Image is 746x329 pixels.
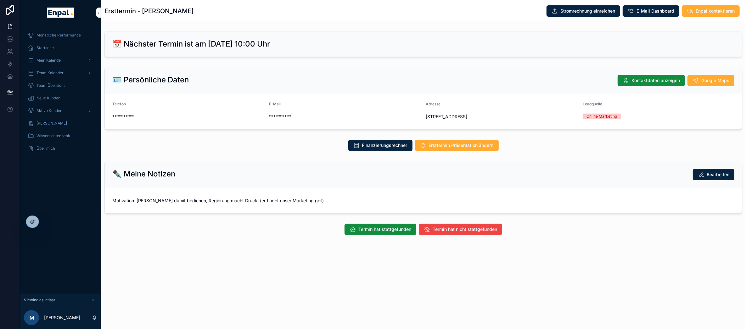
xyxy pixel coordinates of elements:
span: Kontaktdaten anzeigen [631,77,680,84]
span: Wissensdatenbank [36,133,70,138]
span: Stromrechnung einreichen [560,8,615,14]
span: Team Kalender [36,70,64,75]
a: Neue Kunden [24,92,97,104]
span: Enpal kontaktieren [696,8,735,14]
span: Finanzierungsrechner [362,142,407,148]
button: Termin hat nicht stattgefunden [419,224,502,235]
span: [PERSON_NAME] [36,121,67,126]
span: [STREET_ADDRESS] [426,114,578,120]
a: Team Kalender [24,67,97,79]
span: Leadquelle [583,102,602,106]
span: Team Übersicht [36,83,65,88]
h2: 🪪 Persönliche Daten [112,75,189,85]
button: Google Maps [687,75,734,86]
button: Termin hat stattgefunden [345,224,416,235]
button: E-Mail Dashboard [623,5,679,17]
span: Aktive Kunden [36,108,62,113]
span: Adresse [426,102,441,106]
div: scrollable content [20,25,101,162]
a: Wissensdatenbank [24,130,97,142]
span: Ersttermin Präsentation ändern [429,142,494,148]
a: Team Übersicht [24,80,97,91]
span: Bearbeiten [707,171,729,178]
button: Ersttermin Präsentation ändern [415,140,499,151]
div: Online Marketing [586,114,617,119]
button: Enpal kontaktieren [682,5,740,17]
span: Termin hat stattgefunden [358,226,411,232]
button: Bearbeiten [693,169,734,180]
p: [PERSON_NAME] [44,315,80,321]
h2: 📅 Nächster Termin ist am [DATE] 10:00 Uhr [112,39,270,49]
span: Google Maps [701,77,729,84]
a: Startseite [24,42,97,53]
span: Mein Kalender [36,58,62,63]
span: Neue Kunden [36,96,60,101]
span: E-Mail [269,102,281,106]
a: Aktive Kunden [24,105,97,116]
a: Über mich [24,143,97,154]
span: Viewing as Intisar [24,298,55,303]
a: [PERSON_NAME] [24,118,97,129]
button: Kontaktdaten anzeigen [618,75,685,86]
span: IM [29,314,35,321]
button: Finanzierungsrechner [348,140,412,151]
img: App logo [47,8,74,18]
span: Motivation: [PERSON_NAME] damit bedienen, Regierung macht Druck, (er findet unser Marketing geil) [112,198,734,204]
h2: ✒️ Meine Notizen [112,169,175,179]
h1: Ersttermin - [PERSON_NAME] [104,7,194,15]
span: E-Mail Dashboard [637,8,674,14]
span: Startseite [36,45,54,50]
a: Monatliche Performance [24,30,97,41]
span: Termin hat nicht stattgefunden [433,226,497,232]
span: Über mich [36,146,55,151]
span: Monatliche Performance [36,33,81,38]
a: Mein Kalender [24,55,97,66]
span: Telefon [112,102,126,106]
button: Stromrechnung einreichen [547,5,620,17]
